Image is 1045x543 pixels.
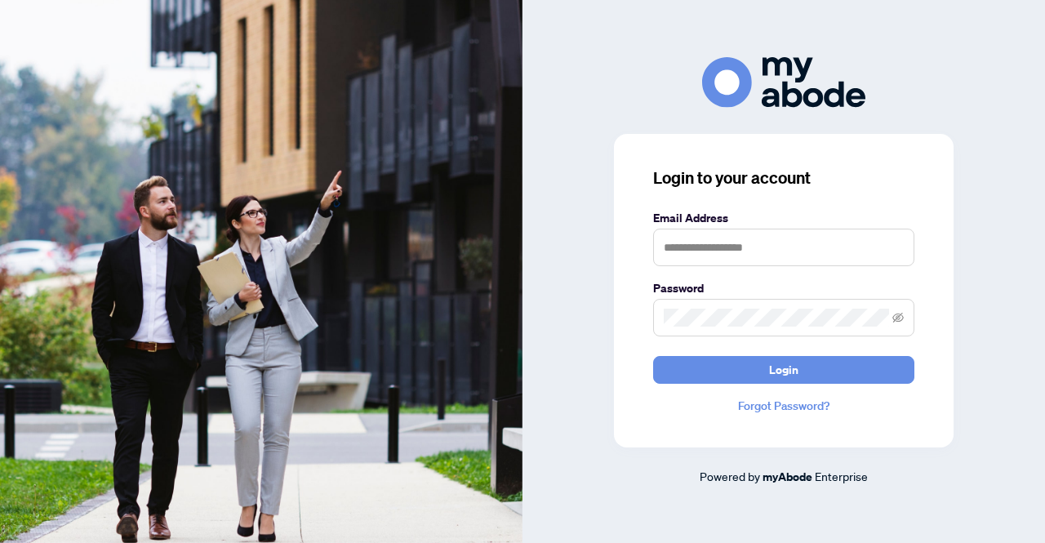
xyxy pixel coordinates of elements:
img: ma-logo [702,57,865,107]
span: eye-invisible [892,312,904,323]
span: Login [769,357,798,383]
label: Password [653,279,914,297]
a: myAbode [763,468,812,486]
h3: Login to your account [653,167,914,189]
span: Powered by [700,469,760,483]
span: Enterprise [815,469,868,483]
button: Login [653,356,914,384]
a: Forgot Password? [653,397,914,415]
label: Email Address [653,209,914,227]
